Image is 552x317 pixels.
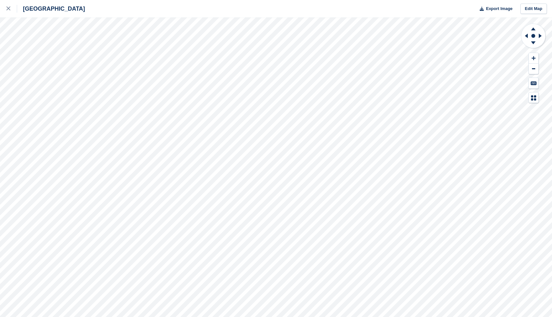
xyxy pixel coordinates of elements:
button: Zoom In [529,53,538,64]
span: Export Image [486,5,512,12]
button: Zoom Out [529,64,538,74]
button: Keyboard Shortcuts [529,78,538,89]
div: [GEOGRAPHIC_DATA] [17,5,85,13]
button: Map Legend [529,92,538,103]
a: Edit Map [520,4,547,14]
button: Export Image [476,4,513,14]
